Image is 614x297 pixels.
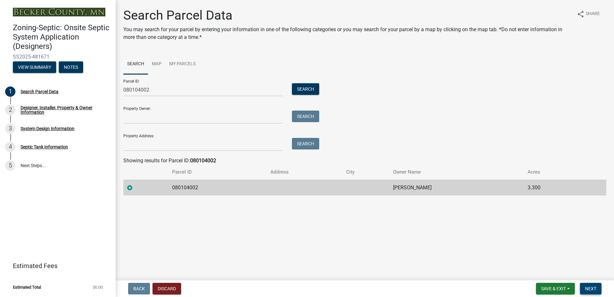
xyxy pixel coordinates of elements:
[586,10,600,18] span: Share
[389,180,524,195] td: [PERSON_NAME]
[133,286,145,291] span: Back
[13,8,105,16] img: Becker County, Minnesota
[292,138,319,149] button: Search
[5,259,105,272] a: Estimated Fees
[13,65,56,70] wm-modal-confirm: Summary
[168,180,267,195] td: 080104002
[267,165,342,180] th: Address
[123,8,572,23] h1: Search Parcel Data
[148,54,165,75] a: Map
[524,165,584,180] th: Acres
[59,61,83,73] button: Notes
[389,165,524,180] th: Owner Name
[21,145,68,149] div: Septic Tank Information
[5,86,15,97] div: 1
[585,286,596,291] span: Next
[123,26,572,41] p: You may search for your parcel by entering your information in one of the following categories or...
[5,123,15,134] div: 3
[577,10,584,18] i: share
[342,165,389,180] th: City
[13,23,110,51] h4: Zoning-Septic: Onsite Septic System Application (Designers)
[123,54,148,75] a: Search
[536,283,575,294] button: Save & Exit
[292,83,319,95] button: Search
[21,105,105,114] div: Designer, Installer, Property & Owner Information
[153,283,181,294] button: Discard
[190,157,216,164] strong: 080104002
[5,142,15,152] div: 4
[292,111,319,122] button: Search
[13,54,103,60] span: SS2025-481671
[128,283,150,294] button: Back
[580,283,601,294] button: Next
[21,126,75,131] div: System Design Information
[21,89,58,94] div: Search Parcel Data
[13,61,56,73] button: View Summary
[165,54,199,75] a: My Parcels
[13,285,41,289] span: Estimated Total
[168,165,267,180] th: Parcel ID
[123,157,606,165] div: Showing results for Parcel ID:
[93,285,103,289] span: $0.00
[541,286,566,291] span: Save & Exit
[572,8,605,20] button: shareShare
[524,180,584,195] td: 3.300
[59,65,83,70] wm-modal-confirm: Notes
[5,105,15,115] div: 2
[5,160,15,171] div: 5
